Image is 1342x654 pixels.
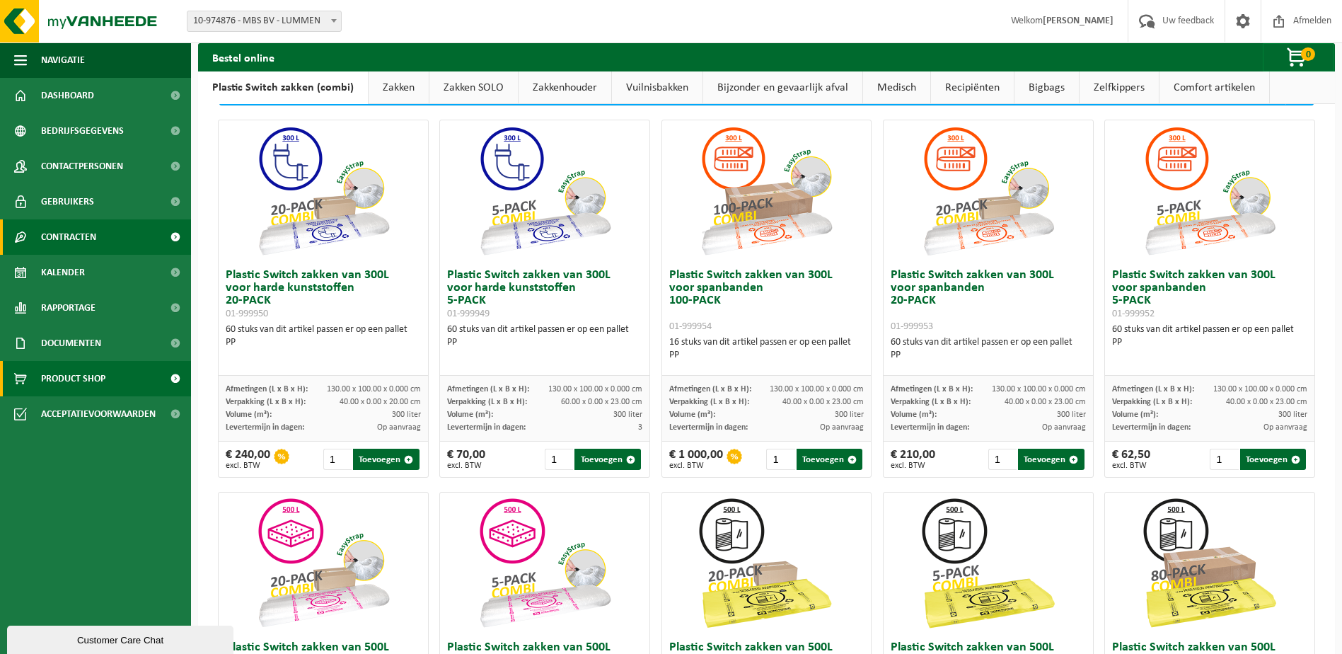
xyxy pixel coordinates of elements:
span: 130.00 x 100.00 x 0.000 cm [327,385,421,394]
span: Dashboard [41,78,94,113]
button: 0 [1263,43,1334,71]
span: Contactpersonen [41,149,123,184]
div: PP [669,349,864,362]
span: 300 liter [1057,411,1086,419]
span: Acceptatievoorwaarden [41,396,156,432]
span: 300 liter [835,411,864,419]
span: 01-999953 [891,321,933,332]
span: excl. BTW [1112,461,1150,470]
span: 10-974876 - MBS BV - LUMMEN [187,11,341,31]
span: Verpakking (L x B x H): [891,398,971,406]
span: Afmetingen (L x B x H): [447,385,529,394]
span: 60.00 x 0.00 x 23.00 cm [561,398,642,406]
input: 1 [323,449,352,470]
div: € 1 000,00 [669,449,723,470]
a: Medisch [863,71,930,104]
span: Volume (m³): [669,411,715,419]
img: 01-999964 [695,493,837,634]
span: 0 [1301,47,1315,61]
span: Op aanvraag [377,423,421,432]
span: 40.00 x 0.00 x 23.00 cm [782,398,864,406]
div: 16 stuks van dit artikel passen er op een pallet [669,336,864,362]
span: 40.00 x 0.00 x 20.00 cm [340,398,421,406]
button: Toevoegen [353,449,419,470]
button: Toevoegen [797,449,862,470]
div: PP [1112,336,1307,349]
img: 01-999953 [918,120,1059,262]
span: 10-974876 - MBS BV - LUMMEN [187,11,342,32]
button: Toevoegen [1018,449,1084,470]
span: Bedrijfsgegevens [41,113,124,149]
input: 1 [766,449,794,470]
span: 130.00 x 100.00 x 0.000 cm [770,385,864,394]
button: Toevoegen [1240,449,1306,470]
strong: [PERSON_NAME] [1043,16,1113,26]
h3: Plastic Switch zakken van 300L voor spanbanden 100-PACK [669,269,864,333]
span: Afmetingen (L x B x H): [891,385,973,394]
div: PP [226,336,421,349]
span: Documenten [41,326,101,361]
div: € 70,00 [447,449,485,470]
span: 01-999952 [1112,309,1155,319]
img: 01-999968 [1139,493,1280,634]
span: Verpakking (L x B x H): [226,398,306,406]
span: excl. BTW [447,461,485,470]
a: Zelfkippers [1080,71,1159,104]
span: Levertermijn in dagen: [1112,423,1191,432]
span: Verpakking (L x B x H): [1112,398,1192,406]
iframe: chat widget [7,623,236,654]
h3: Plastic Switch zakken van 300L voor spanbanden 20-PACK [891,269,1086,333]
span: 01-999949 [447,309,490,319]
span: Volume (m³): [447,411,493,419]
h3: Plastic Switch zakken van 300L voor harde kunststoffen 20-PACK [226,269,421,320]
span: 300 liter [1278,411,1307,419]
span: Volume (m³): [1112,411,1158,419]
img: 01-999950 [253,120,394,262]
span: Levertermijn in dagen: [891,423,969,432]
span: Kalender [41,255,85,290]
span: 3 [638,423,642,432]
input: 1 [1210,449,1238,470]
button: Toevoegen [574,449,640,470]
span: Volume (m³): [226,411,272,419]
img: 01-999963 [918,493,1059,634]
span: Verpakking (L x B x H): [447,398,527,406]
input: 1 [988,449,1017,470]
img: 01-999955 [474,493,615,634]
a: Recipiënten [931,71,1014,104]
span: 01-999954 [669,321,712,332]
span: Volume (m³): [891,411,937,419]
h2: Bestel online [198,43,289,71]
img: 01-999954 [695,120,837,262]
a: Comfort artikelen [1159,71,1269,104]
div: 60 stuks van dit artikel passen er op een pallet [447,323,642,349]
a: Bigbags [1014,71,1079,104]
a: Zakken SOLO [429,71,518,104]
span: 130.00 x 100.00 x 0.000 cm [548,385,642,394]
span: 01-999950 [226,309,268,319]
span: Op aanvraag [820,423,864,432]
span: Product Shop [41,361,105,396]
span: Navigatie [41,42,85,78]
img: 01-999956 [253,493,394,634]
h3: Plastic Switch zakken van 300L voor spanbanden 5-PACK [1112,269,1307,320]
div: € 210,00 [891,449,935,470]
span: Levertermijn in dagen: [226,423,304,432]
span: Op aanvraag [1042,423,1086,432]
div: PP [891,349,1086,362]
span: 300 liter [613,411,642,419]
span: Levertermijn in dagen: [447,423,526,432]
input: 1 [545,449,573,470]
span: Contracten [41,219,96,255]
img: 01-999949 [474,120,615,262]
a: Zakken [369,71,429,104]
span: excl. BTW [226,461,270,470]
a: Bijzonder en gevaarlijk afval [703,71,862,104]
span: 40.00 x 0.00 x 23.00 cm [1005,398,1086,406]
div: PP [447,336,642,349]
span: Gebruikers [41,184,94,219]
a: Plastic Switch zakken (combi) [198,71,368,104]
span: Afmetingen (L x B x H): [1112,385,1194,394]
div: € 240,00 [226,449,270,470]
